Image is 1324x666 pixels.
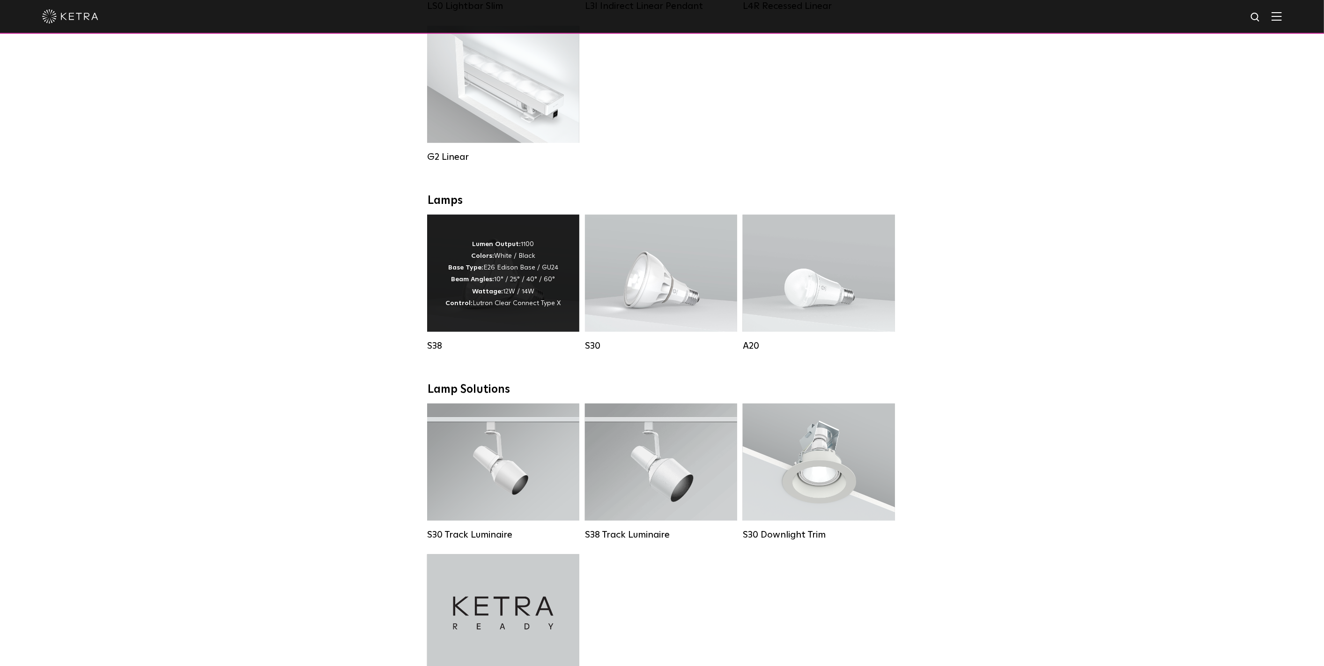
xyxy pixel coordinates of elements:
div: Lamp Solutions [428,383,896,397]
strong: Wattage: [472,288,503,295]
a: S30 Lumen Output:1100Colors:White / BlackBase Type:E26 Edison Base / GU24Beam Angles:15° / 25° / ... [585,215,737,352]
a: G2 Linear Lumen Output:400 / 700 / 1000Colors:WhiteBeam Angles:Flood / [GEOGRAPHIC_DATA] / Narrow... [427,26,579,163]
img: ketra-logo-2019-white [42,9,98,23]
a: A20 Lumen Output:600 / 800Colors:White / BlackBase Type:E26 Edison Base / GU24Beam Angles:Omni-Di... [743,215,895,352]
img: search icon [1250,12,1262,23]
a: S30 Downlight Trim S30 Downlight Trim [743,404,895,540]
div: S30 Track Luminaire [427,529,579,540]
div: S30 [585,340,737,352]
div: S38 [427,340,579,352]
strong: Beam Angles: [451,276,495,283]
strong: Colors: [471,253,494,259]
strong: Base Type: [448,264,483,271]
div: S38 Track Luminaire [585,529,737,540]
a: S38 Lumen Output:1100Colors:White / BlackBase Type:E26 Edison Base / GU24Beam Angles:10° / 25° / ... [427,215,579,352]
a: S30 Track Luminaire Lumen Output:1100Colors:White / BlackBeam Angles:15° / 25° / 40° / 60° / 90°W... [427,404,579,540]
p: 1100 White / Black E26 Edison Base / GU24 10° / 25° / 40° / 60° 12W / 14W [446,239,561,309]
a: S38 Track Luminaire Lumen Output:1100Colors:White / BlackBeam Angles:10° / 25° / 40° / 60°Wattage... [585,404,737,540]
strong: Lumen Output: [473,241,521,247]
div: S30 Downlight Trim [743,529,895,540]
div: Lamps [428,194,896,208]
strong: Control: [446,300,473,307]
div: A20 [743,340,895,352]
span: Lutron Clear Connect Type X [473,300,561,307]
img: Hamburger%20Nav.svg [1272,12,1282,21]
div: G2 Linear [427,151,579,163]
